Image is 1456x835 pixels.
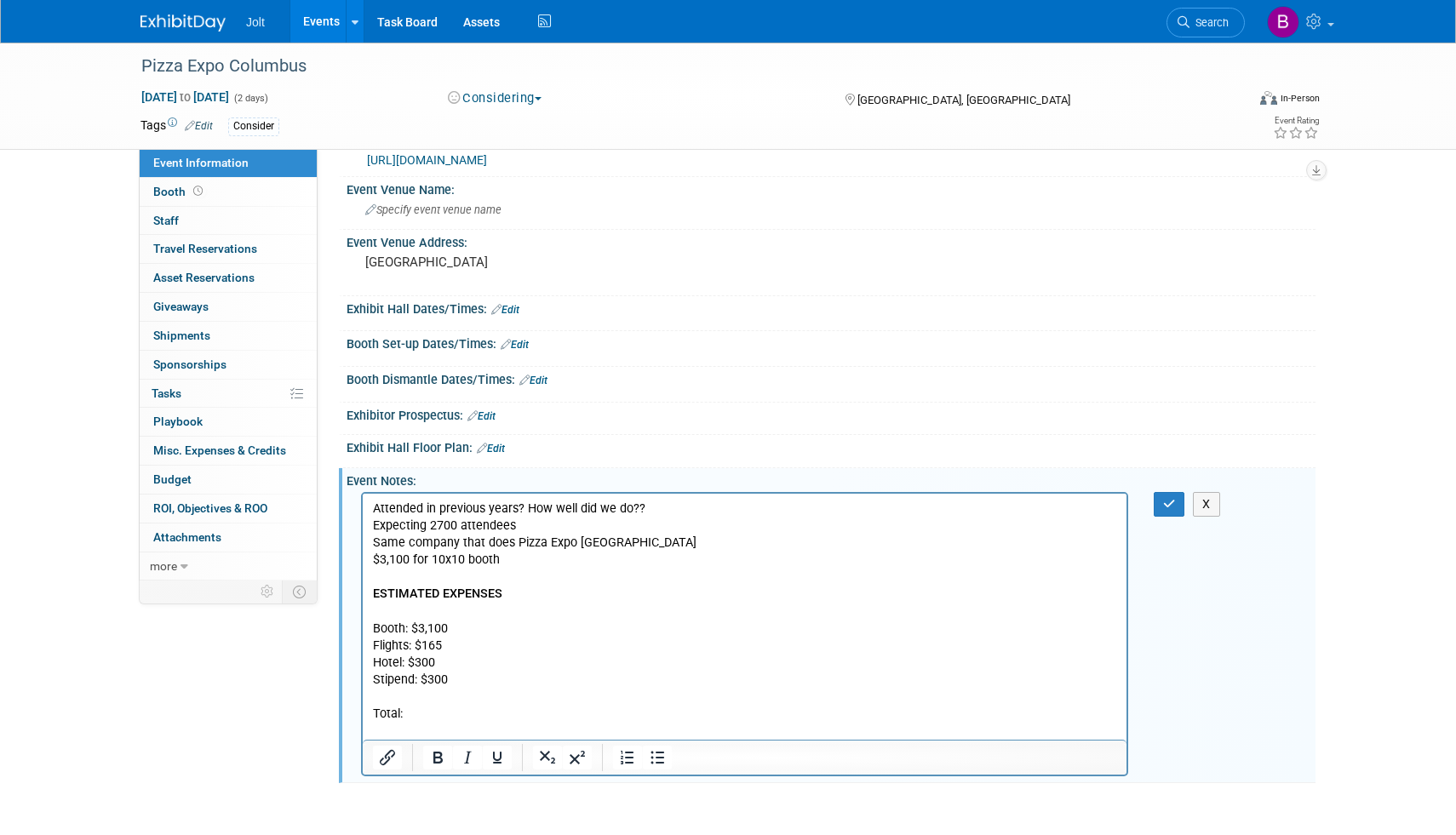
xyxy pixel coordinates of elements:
[423,746,452,769] button: Bold
[1144,89,1320,114] div: Event Format
[232,93,268,104] span: (2 days)
[152,386,181,400] span: Tasks
[373,746,402,769] button: Insert/edit link
[228,117,279,135] div: Consider
[140,235,317,263] a: Travel Reservations
[519,375,547,386] a: Edit
[367,153,487,167] a: [URL][DOMAIN_NAME]
[140,495,317,523] a: ROI, Objectives & ROO
[253,580,283,603] td: Personalize Event Tab Strip
[365,203,502,216] span: Specify event venue name
[347,435,1316,457] div: Exhibit Hall Floor Plan:
[347,230,1316,251] div: Event Venue Address:
[153,185,206,198] span: Booth
[1273,117,1319,125] div: Event Rating
[363,494,1126,740] iframe: Rich Text Area
[153,214,179,227] span: Staff
[477,443,505,455] a: Edit
[533,746,562,769] button: Subscript
[153,501,267,515] span: ROI, Objectives & ROO
[467,410,496,422] a: Edit
[177,90,193,104] span: to
[140,14,226,31] img: ExhibitDay
[153,242,257,255] span: Travel Reservations
[140,293,317,321] a: Giveaways
[153,271,255,284] span: Asset Reservations
[140,552,317,580] a: more
[153,156,249,169] span: Event Information
[153,300,209,313] span: Giveaways
[153,472,192,486] span: Budget
[643,746,672,769] button: Bullet list
[1267,6,1299,38] img: Brooke Valderrama
[185,120,213,132] a: Edit
[140,523,317,552] a: Attachments
[140,149,317,177] a: Event Information
[365,255,731,270] pre: [GEOGRAPHIC_DATA]
[1260,91,1277,105] img: Format-Inperson.png
[1189,16,1229,29] span: Search
[246,15,265,29] span: Jolt
[135,51,1219,82] div: Pizza Expo Columbus
[442,89,548,107] button: Considering
[347,403,1316,425] div: Exhibitor Prospectus:
[283,580,318,603] td: Toggle Event Tabs
[613,746,642,769] button: Numbered list
[347,296,1316,318] div: Exhibit Hall Dates/Times:
[1167,8,1245,37] a: Search
[857,94,1070,106] span: [GEOGRAPHIC_DATA], [GEOGRAPHIC_DATA]
[140,351,317,379] a: Sponsorships
[347,468,1316,489] div: Event Notes:
[140,89,230,105] span: [DATE] [DATE]
[453,746,482,769] button: Italic
[1280,92,1320,105] div: In-Person
[153,357,226,371] span: Sponsorships
[501,339,529,351] a: Edit
[140,380,317,408] a: Tasks
[1193,492,1220,517] button: X
[483,746,512,769] button: Underline
[153,443,286,457] span: Misc. Expenses & Credits
[150,559,177,573] span: more
[347,177,1316,198] div: Event Venue Name:
[347,331,1316,353] div: Booth Set-up Dates/Times:
[140,437,317,465] a: Misc. Expenses & Credits
[491,304,519,316] a: Edit
[347,367,1316,389] div: Booth Dismantle Dates/Times:
[140,408,317,436] a: Playbook
[140,117,213,136] td: Tags
[140,264,317,292] a: Asset Reservations
[153,329,210,342] span: Shipments
[140,178,317,206] a: Booth
[140,466,317,494] a: Budget
[140,322,317,350] a: Shipments
[563,746,592,769] button: Superscript
[190,185,206,197] span: Booth not reserved yet
[153,415,203,428] span: Playbook
[140,207,317,235] a: Staff
[153,530,221,544] span: Attachments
